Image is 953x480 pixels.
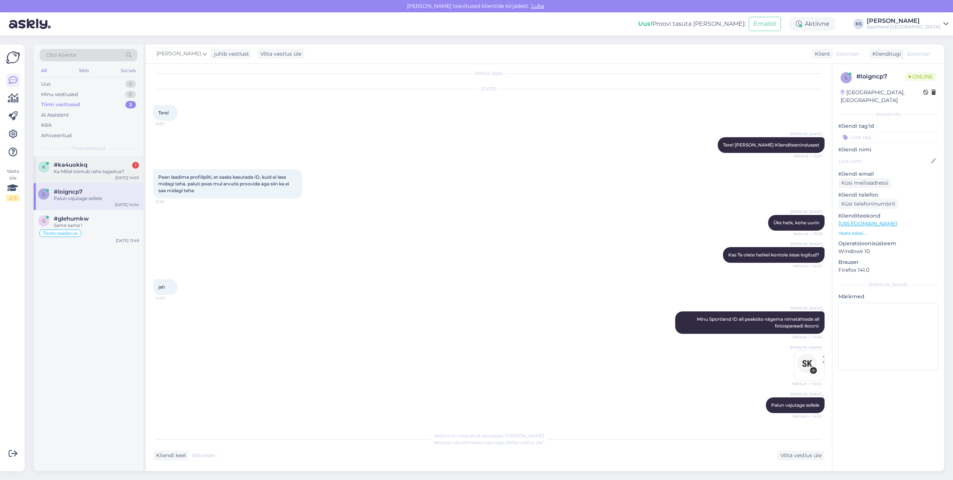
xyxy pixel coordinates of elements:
span: l [845,75,848,80]
p: Kliendi telefon [838,191,938,199]
div: [PERSON_NAME] [867,18,940,24]
span: Toote saadavus [43,231,78,236]
span: Vestluse ülevõtmiseks vajutage [434,440,544,445]
img: Attachment [794,351,824,381]
span: Nähtud ✓ 14:04 [792,334,822,340]
span: Minu Sportland ID all peaksite nägema nimetähtede all fotoaparaadi ikooni: [697,316,820,329]
span: k [42,164,46,170]
div: Ka Millal toimub raha tagastus? [54,168,139,175]
div: Same same ! [54,222,139,229]
span: Üks hetk, kohe uurin [773,220,819,225]
span: [PERSON_NAME] [790,345,822,350]
div: Palun vajutage sellele [54,195,139,202]
span: #loigncp7 [54,188,83,195]
div: Klient [812,50,830,58]
span: Estonian [907,50,930,58]
div: Arhiveeritud [41,132,72,139]
div: Kliendi keel [153,452,186,459]
span: Nähtud ✓ 13:57 [794,153,822,159]
span: [PERSON_NAME] [156,50,201,58]
div: Tiimi vestlused [41,101,80,108]
p: Kliendi email [838,170,938,178]
p: Klienditeekond [838,212,938,220]
a: [PERSON_NAME]Sportland [GEOGRAPHIC_DATA] [867,18,949,30]
div: Võta vestlus üle [777,450,825,461]
span: Tere! [PERSON_NAME] Klienditeenindusest [723,142,819,148]
p: Brauser [838,258,938,266]
div: Võta vestlus üle [257,49,304,59]
div: [DATE] 14:05 [115,175,139,181]
div: Vestlus algas [153,70,825,77]
span: Luba [529,3,546,9]
div: 0 [125,80,136,88]
span: Otsi kliente [46,51,76,59]
span: Pean laadima profiilpilti, et saaks kasutada ID, kuid ei lase midagi teha. paluti poes mul arvuti... [158,174,290,193]
p: Firefox 141.0 [838,266,938,274]
span: [PERSON_NAME] [790,209,822,215]
input: Lisa tag [838,132,938,143]
span: l [43,191,45,197]
span: jah [158,284,165,290]
div: All [40,66,48,76]
a: [URL][DOMAIN_NAME] [838,220,897,227]
span: #ka4uokkq [54,161,87,168]
span: 13:57 [155,121,183,127]
input: Lisa nimi [839,157,929,165]
div: Uus [41,80,50,88]
span: Estonian [192,452,215,459]
p: Märkmed [838,293,938,301]
div: # loigncp7 [856,72,906,81]
div: Web [77,66,90,76]
button: Emailid [749,17,781,31]
span: 13:58 [155,199,183,204]
span: 14:03 [155,295,183,301]
div: 3 [125,101,136,108]
span: Nähtud ✓ 14:04 [792,413,822,419]
p: Kliendi tag'id [838,122,938,130]
div: Kliendi info [838,111,938,118]
div: [DATE] 14:04 [115,202,139,207]
p: Operatsioonisüsteem [838,240,938,247]
div: Minu vestlused [41,91,78,98]
span: Kas Te olete hetkel kontole sisse logitud? [728,252,819,258]
span: [PERSON_NAME] [790,241,822,247]
div: 2 / 3 [6,195,19,201]
span: Tiimi vestlused [72,145,105,152]
span: Online [906,73,936,81]
span: Vestlus on määratud kasutajale [PERSON_NAME] [434,433,544,439]
span: Nähtud ✓ 14:02 [793,263,822,269]
div: juhib vestlust [211,50,249,58]
div: Proovi tasuta [PERSON_NAME]: [638,19,746,28]
p: Windows 10 [838,247,938,255]
div: Küsi meiliaadressi [838,178,891,188]
div: Vaata siia [6,168,19,201]
div: Küsi telefoninumbrit [838,199,898,209]
span: [PERSON_NAME] [790,131,822,137]
div: KS [853,19,864,29]
span: g [42,218,46,224]
div: Kõik [41,121,52,129]
div: Klienditugi [869,50,901,58]
div: [GEOGRAPHIC_DATA], [GEOGRAPHIC_DATA] [841,89,923,104]
div: [PERSON_NAME] [838,281,938,288]
div: 0 [125,91,136,98]
i: „Võtke vestlus üle” [503,440,544,445]
div: Sportland [GEOGRAPHIC_DATA] [867,24,940,30]
span: #glehumkw [54,215,89,222]
span: Estonian [836,50,859,58]
span: [PERSON_NAME] [790,391,822,397]
p: Vaata edasi ... [838,230,938,237]
span: Palun vajutage sellele [771,402,819,408]
div: Aktiivne [790,17,835,31]
div: [DATE] [153,86,825,92]
img: Askly Logo [6,50,20,65]
div: [DATE] 13:49 [116,238,139,243]
div: AI Assistent [41,111,69,119]
span: Nähtud ✓ 14:04 [792,381,822,387]
div: 1 [132,162,139,169]
div: Socials [119,66,137,76]
b: Uus! [638,20,652,27]
span: Nähtud ✓ 13:59 [794,231,822,237]
span: Tere! [158,110,169,116]
span: [PERSON_NAME] [790,305,822,311]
